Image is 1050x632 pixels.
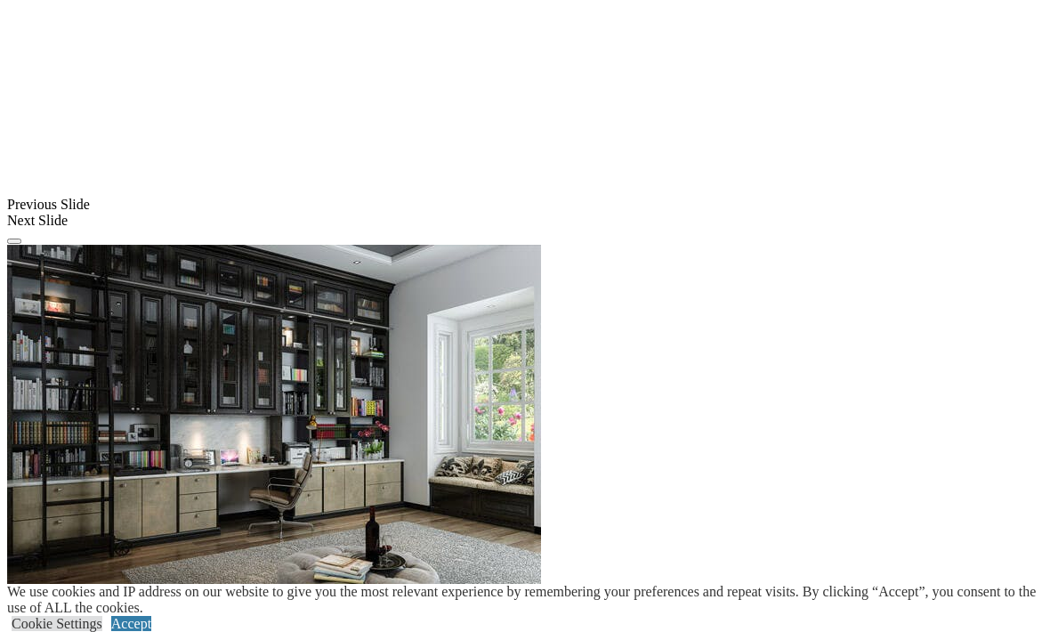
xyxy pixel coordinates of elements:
div: Next Slide [7,213,1043,229]
a: Cookie Settings [12,616,102,631]
img: Banner for mobile view [7,245,541,601]
div: We use cookies and IP address on our website to give you the most relevant experience by remember... [7,584,1050,616]
button: Click here to pause slide show [7,239,21,244]
div: Previous Slide [7,197,1043,213]
a: Accept [111,616,151,631]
